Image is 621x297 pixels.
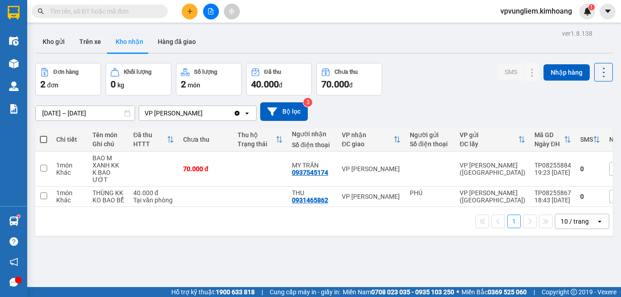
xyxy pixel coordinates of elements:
div: ĐC lấy [460,140,518,148]
div: Ghi chú [92,140,124,148]
span: Hỗ trợ kỹ thuật: [171,287,255,297]
strong: 1900 633 818 [216,288,255,296]
span: 0 [111,79,116,90]
button: Đã thu40.000đ [246,63,312,96]
div: ĐC giao [342,140,393,148]
span: file-add [208,8,214,14]
span: Miền Bắc [461,287,527,297]
th: Toggle SortBy [129,128,179,152]
button: caret-down [600,4,616,19]
span: 1 [590,4,593,10]
div: THU [292,189,333,196]
div: BAO M XANH KK [92,154,124,169]
div: Số điện thoại [292,141,333,148]
button: Hàng đã giao [150,31,203,53]
sup: 1 [17,215,20,218]
div: Ngày ĐH [534,140,564,148]
div: ver 1.8.138 [562,29,592,38]
input: Select a date range. [36,106,135,120]
strong: 0369 525 060 [488,288,527,296]
div: VP [PERSON_NAME] [342,193,401,200]
input: Tìm tên, số ĐT hoặc mã đơn [50,6,157,16]
div: MY TRẦN [292,162,333,169]
div: VP [PERSON_NAME] ([GEOGRAPHIC_DATA]) [460,162,525,176]
svg: open [596,218,603,225]
div: 19:23 [DATE] [534,169,571,176]
span: caret-down [604,7,612,15]
button: file-add [203,4,219,19]
div: 0 [580,165,600,172]
div: PHÚ [410,189,451,196]
span: plus [187,8,193,14]
span: đ [279,81,282,89]
span: ⚪️ [456,290,459,294]
div: VP [PERSON_NAME] [145,109,203,118]
div: Số lượng [194,69,217,75]
div: TP08255884 [534,162,571,169]
button: Trên xe [72,31,108,53]
button: Khối lượng0kg [106,63,171,96]
th: Toggle SortBy [455,128,530,152]
div: TP08255867 [534,189,571,196]
div: Chưa thu [335,69,358,75]
div: Đã thu [133,131,167,139]
div: HTTT [133,140,167,148]
div: Người nhận [292,130,333,138]
div: Tại văn phòng [133,196,174,204]
div: Đơn hàng [53,69,78,75]
div: 1 món [56,162,83,169]
span: question-circle [10,237,18,246]
div: Khác [56,196,83,204]
div: Trạng thái [238,140,276,148]
span: | [262,287,263,297]
span: Miền Nam [343,287,454,297]
div: Chưa thu [183,136,228,143]
div: THÙNG KK [92,189,124,196]
div: Chi tiết [56,136,83,143]
div: Thu hộ [238,131,276,139]
button: Đơn hàng2đơn [35,63,101,96]
span: 2 [40,79,45,90]
div: VP [PERSON_NAME] ([GEOGRAPHIC_DATA]) [460,189,525,204]
div: 18:43 [DATE] [534,196,571,204]
div: Khác [56,169,83,176]
div: 70.000 đ [183,165,228,172]
img: logo-vxr [8,6,19,19]
button: 1 [507,215,521,228]
span: 70.000 [321,79,349,90]
div: 0 [580,193,600,200]
sup: 3 [303,98,312,107]
button: Nhập hàng [543,64,590,81]
strong: 0708 023 035 - 0935 103 250 [371,288,454,296]
svg: Clear value [233,110,241,117]
div: 0931465862 [292,196,328,204]
div: Đã thu [264,69,281,75]
button: SMS [497,64,524,80]
button: Kho nhận [108,31,150,53]
div: VP [PERSON_NAME] [342,165,401,172]
span: kg [117,81,124,89]
svg: open [243,110,251,117]
span: | [534,287,535,297]
div: 40.000 đ [133,189,174,196]
span: notification [10,258,18,266]
span: 2 [181,79,186,90]
div: Số điện thoại [410,140,451,148]
span: message [10,278,18,287]
span: Cung cấp máy in - giấy in: [270,287,340,297]
div: KO BAO BỂ [92,196,124,204]
span: món [188,81,200,89]
div: 0937545174 [292,169,328,176]
img: warehouse-icon [9,81,19,91]
img: warehouse-icon [9,216,19,226]
div: VP nhận [342,131,393,139]
span: copyright [571,289,577,295]
th: Toggle SortBy [233,128,287,152]
img: warehouse-icon [9,36,19,46]
div: 10 / trang [561,217,589,226]
th: Toggle SortBy [530,128,576,152]
button: plus [182,4,198,19]
button: Số lượng2món [176,63,242,96]
span: aim [228,8,235,14]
